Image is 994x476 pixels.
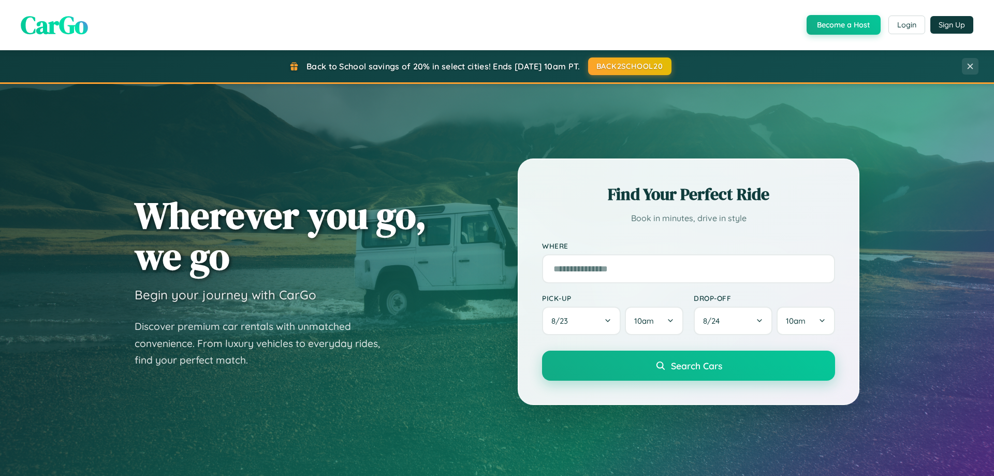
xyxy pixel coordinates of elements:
span: CarGo [21,8,88,42]
label: Drop-off [694,294,835,302]
button: BACK2SCHOOL20 [588,57,671,75]
label: Where [542,241,835,250]
button: 10am [777,307,835,335]
span: 8 / 24 [703,316,725,326]
button: Login [888,16,925,34]
span: Search Cars [671,360,722,371]
span: 10am [786,316,806,326]
h3: Begin your journey with CarGo [135,287,316,302]
h2: Find Your Perfect Ride [542,183,835,206]
button: 8/24 [694,307,772,335]
button: Sign Up [930,16,973,34]
p: Discover premium car rentals with unmatched convenience. From luxury vehicles to everyday rides, ... [135,318,393,369]
p: Book in minutes, drive in style [542,211,835,226]
span: Back to School savings of 20% in select cities! Ends [DATE] 10am PT. [306,61,580,71]
span: 8 / 23 [551,316,573,326]
button: Search Cars [542,351,835,381]
button: 8/23 [542,307,621,335]
button: 10am [625,307,683,335]
span: 10am [634,316,654,326]
button: Become a Host [807,15,881,35]
h1: Wherever you go, we go [135,195,427,277]
label: Pick-up [542,294,683,302]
